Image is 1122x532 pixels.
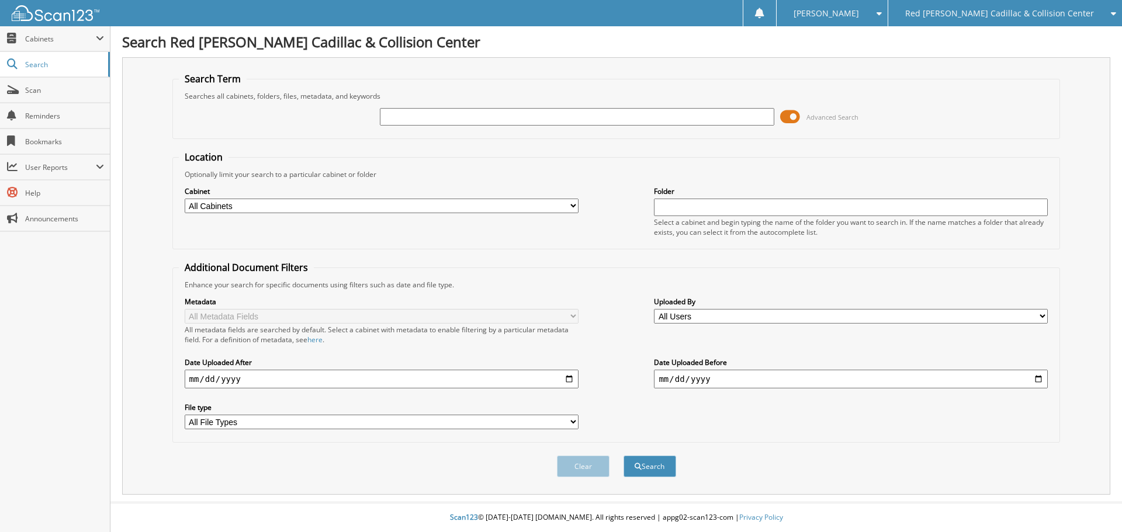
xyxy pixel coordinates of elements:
h1: Search Red [PERSON_NAME] Cadillac & Collision Center [122,32,1110,51]
label: Cabinet [185,186,579,196]
div: Enhance your search for specific documents using filters such as date and file type. [179,280,1054,290]
div: © [DATE]-[DATE] [DOMAIN_NAME]. All rights reserved | appg02-scan123-com | [110,503,1122,532]
legend: Search Term [179,72,247,85]
button: Clear [557,455,610,477]
span: Bookmarks [25,137,104,147]
div: Select a cabinet and begin typing the name of the folder you want to search in. If the name match... [654,217,1048,237]
span: Scan [25,85,104,95]
label: Uploaded By [654,297,1048,307]
span: User Reports [25,162,96,172]
span: Advanced Search [806,113,858,121]
span: Cabinets [25,34,96,44]
label: Date Uploaded After [185,357,579,367]
div: Optionally limit your search to a particular cabinet or folder [179,169,1054,179]
span: Announcements [25,214,104,224]
span: [PERSON_NAME] [794,10,859,17]
img: scan123-logo-white.svg [12,5,99,21]
label: Date Uploaded Before [654,357,1048,367]
input: end [654,370,1048,388]
legend: Location [179,151,228,164]
a: Privacy Policy [739,512,783,522]
div: Searches all cabinets, folders, files, metadata, and keywords [179,91,1054,101]
legend: Additional Document Filters [179,261,314,274]
span: Red [PERSON_NAME] Cadillac & Collision Center [905,10,1094,17]
span: Scan123 [450,512,478,522]
label: Folder [654,186,1048,196]
label: File type [185,402,579,412]
span: Help [25,188,104,198]
a: here [307,335,323,345]
input: start [185,370,579,388]
div: All metadata fields are searched by default. Select a cabinet with metadata to enable filtering b... [185,325,579,345]
label: Metadata [185,297,579,307]
span: Reminders [25,111,104,121]
span: Search [25,60,102,69]
button: Search [624,455,676,477]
